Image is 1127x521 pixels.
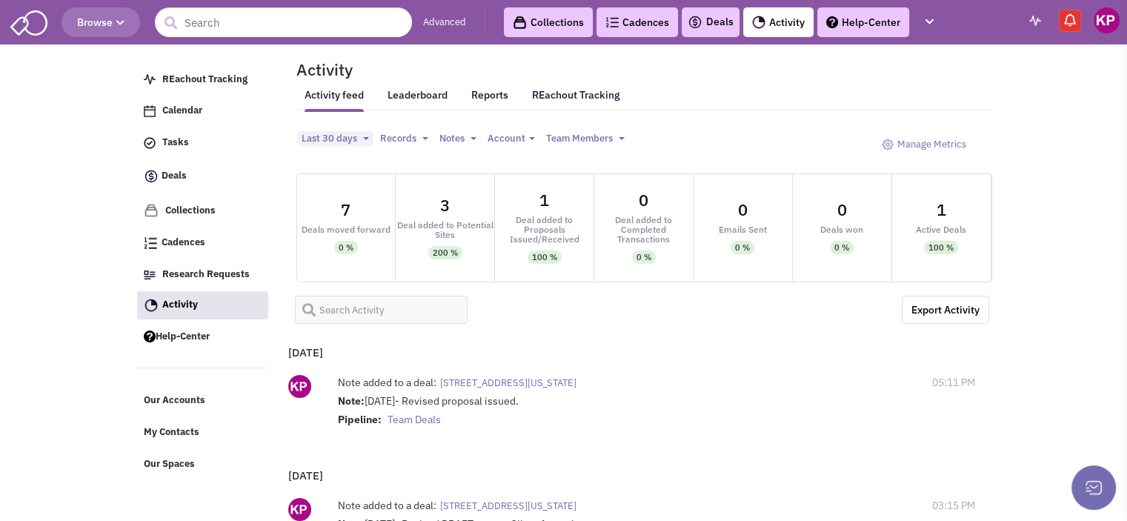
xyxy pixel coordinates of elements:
[136,419,267,447] a: My Contacts
[793,225,891,234] div: Deals won
[136,161,267,193] a: Deals
[433,246,458,259] div: 200 %
[136,323,267,351] a: Help-Center
[488,132,525,145] span: Account
[874,131,974,159] a: Manage Metrics
[288,345,323,359] b: [DATE]
[338,413,382,426] strong: Pipeline:
[144,394,205,407] span: Our Accounts
[136,261,267,289] a: Research Requests
[61,7,140,37] button: Browse
[136,387,267,415] a: Our Accounts
[297,131,373,147] button: Last 30 days
[596,7,678,37] a: Cadences
[817,7,909,37] a: Help-Center
[546,132,613,145] span: Team Members
[144,105,156,117] img: Calendar.png
[338,394,365,408] strong: Note:
[423,16,466,30] a: Advanced
[902,296,989,324] a: Export the below as a .XLSX spreadsheet
[892,225,991,234] div: Active Deals
[532,250,557,264] div: 100 %
[396,220,494,239] div: Deal added to Potential Sites
[165,204,216,216] span: Collections
[136,196,267,225] a: Collections
[136,229,267,257] a: Cadences
[735,241,750,254] div: 0 %
[483,131,539,147] button: Account
[162,268,250,280] span: Research Requests
[594,215,693,244] div: Deal added to Completed Transactions
[338,375,436,390] label: Note added to a deal:
[440,376,576,389] span: [STREET_ADDRESS][US_STATE]
[136,66,267,94] a: REachout Tracking
[341,202,350,218] div: 7
[288,375,311,398] img: ny_GipEnDU-kinWYCc5EwQ.png
[380,132,416,145] span: Records
[738,202,748,218] div: 0
[144,237,157,249] img: Cadences_logo.png
[504,7,593,37] a: Collections
[162,73,247,85] span: REachout Tracking
[297,225,396,234] div: Deals moved forward
[162,236,205,249] span: Cadences
[295,296,468,324] input: Search Activity
[144,299,158,312] img: Activity.png
[513,16,527,30] img: icon-collection-lavender-black.svg
[144,426,199,439] span: My Contacts
[605,17,619,27] img: Cadences_logo.png
[694,225,792,234] div: Emails Sent
[136,129,267,157] a: Tasks
[388,88,448,112] a: Leaderboard
[162,298,198,311] span: Activity
[162,136,189,149] span: Tasks
[288,468,323,482] b: [DATE]
[144,331,156,342] img: help.png
[144,167,159,185] img: icon-deals.svg
[288,498,311,521] img: ny_GipEnDU-kinWYCc5EwQ.png
[339,241,353,254] div: 0 %
[302,132,357,145] span: Last 30 days
[688,13,702,31] img: icon-deals.svg
[440,500,576,512] span: [STREET_ADDRESS][US_STATE]
[144,271,156,279] img: Research.png
[77,16,124,29] span: Browse
[144,203,159,218] img: icon-collection-lavender.png
[278,63,353,76] h2: Activity
[743,7,814,37] a: Activity
[338,394,863,431] div: [DATE]- Revised proposal issued.
[639,192,648,208] div: 0
[471,88,508,111] a: Reports
[928,241,954,254] div: 100 %
[137,291,268,319] a: Activity
[826,16,838,28] img: help.png
[495,215,594,244] div: Deal added to Proposals Issued/Received
[136,451,267,479] a: Our Spaces
[435,131,481,147] button: Notes
[376,131,433,147] button: Records
[882,139,894,150] img: octicon_gear-24.png
[10,7,47,36] img: SmartAdmin
[636,250,651,264] div: 0 %
[1094,7,1120,33] img: Keypoint Partners
[932,375,975,390] span: 05:11 PM
[542,131,629,147] button: Team Members
[155,7,412,37] input: Search
[932,498,975,513] span: 03:15 PM
[937,202,946,218] div: 1
[837,202,847,218] div: 0
[144,137,156,149] img: icon-tasks.png
[834,241,849,254] div: 0 %
[136,97,267,125] a: Calendar
[439,132,465,145] span: Notes
[162,104,202,117] span: Calendar
[388,413,441,426] span: Team Deals
[305,88,364,112] a: Activity feed
[532,79,620,110] a: REachout Tracking
[688,13,734,31] a: Deals
[144,457,195,470] span: Our Spaces
[440,197,450,213] div: 3
[338,498,436,513] label: Note added to a deal:
[539,192,549,208] div: 1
